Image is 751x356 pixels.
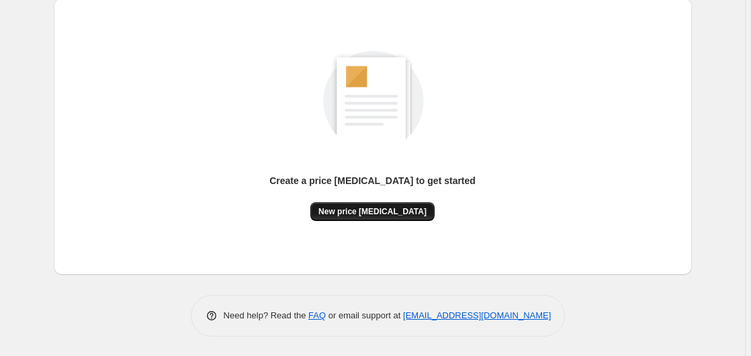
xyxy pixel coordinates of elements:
[318,206,427,217] span: New price [MEDICAL_DATA]
[403,310,551,320] a: [EMAIL_ADDRESS][DOMAIN_NAME]
[308,310,326,320] a: FAQ
[326,310,403,320] span: or email support at
[224,310,309,320] span: Need help? Read the
[310,202,435,221] button: New price [MEDICAL_DATA]
[269,174,476,187] p: Create a price [MEDICAL_DATA] to get started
